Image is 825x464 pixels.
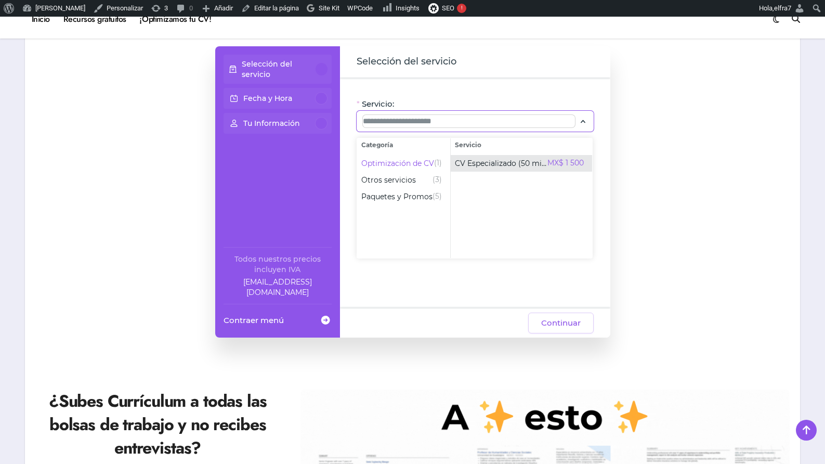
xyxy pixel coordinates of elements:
span: elfra7 [774,4,791,12]
div: Todos nuestros precios incluyen IVA [224,254,332,275]
span: Insights [396,4,420,12]
p: Selección del servicio [242,59,316,80]
button: Continuar [528,313,594,333]
span: (3) [433,174,442,186]
a: Company email: ayuda@elhadadelasvacantes.com [224,277,332,298]
a: Recursos gratuitos [57,5,133,33]
h2: ¿Subes Currículum a todas las bolsas de trabajo y no recibes entrevistas? [35,390,280,459]
span: MX$ 1 500 [547,157,584,170]
span: Paquetes y Promos [361,191,433,202]
span: (5) [433,190,442,203]
span: Servicio [451,138,592,152]
span: Optimización de CV [361,158,434,169]
span: Contraer menú [224,315,284,326]
span: Categoría [357,138,450,152]
span: Selección del servicio [357,55,456,69]
p: Tu Información [243,118,300,128]
p: Fecha y Hora [243,93,292,104]
div: Selecciona el servicio [357,138,593,259]
a: ¡Optimizamos tu CV! [133,5,218,33]
span: Otros servicios [361,175,416,185]
span: Continuar [541,317,581,329]
div: ! [457,4,466,13]
span: CV Especializado (50 min) [455,158,547,169]
span: (1) [434,157,442,170]
span: SEO [442,4,454,12]
span: Servicio: [362,99,394,109]
a: Inicio [25,5,57,33]
span: Site Kit [319,4,339,12]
